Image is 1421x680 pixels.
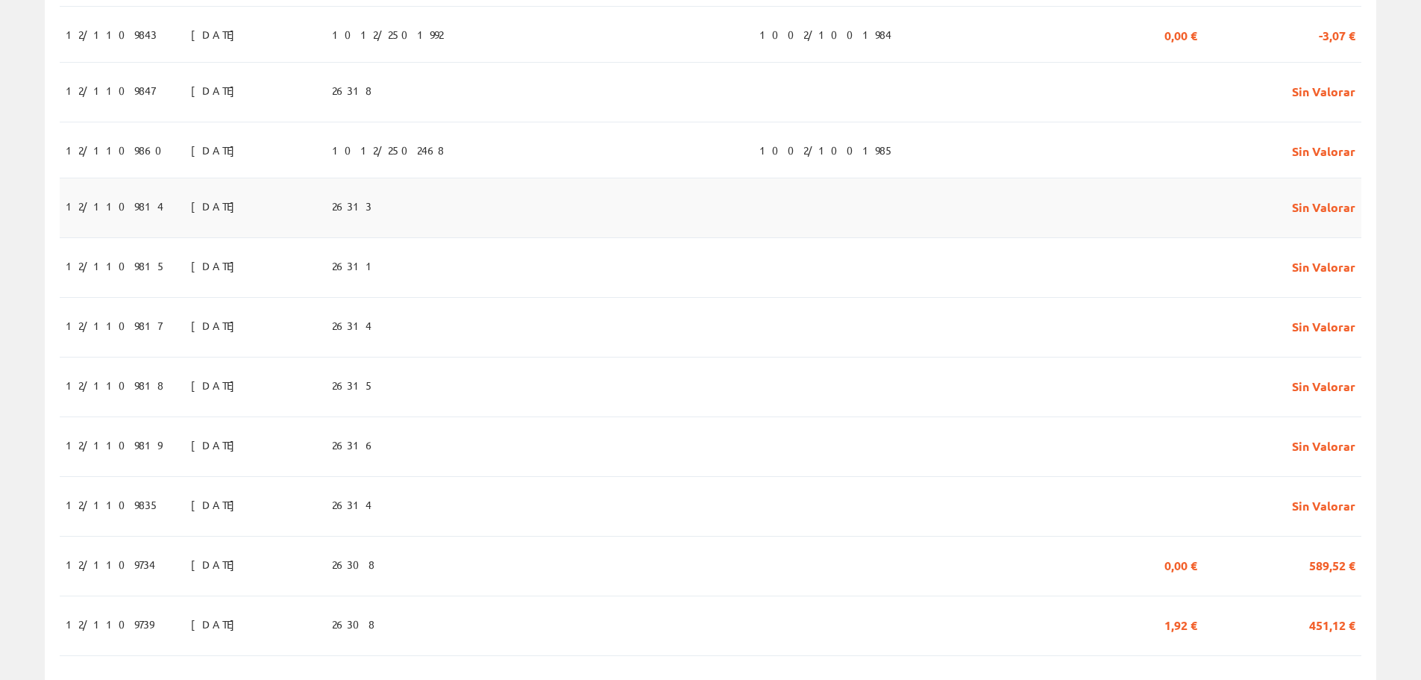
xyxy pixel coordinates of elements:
[191,313,242,338] span: [DATE]
[332,372,374,398] span: 26315
[191,253,242,278] span: [DATE]
[1164,552,1197,577] span: 0,00 €
[191,611,242,637] span: [DATE]
[66,137,171,163] span: 12/1109860
[66,78,155,103] span: 12/1109847
[66,552,155,577] span: 12/1109734
[191,432,242,458] span: [DATE]
[1292,253,1355,278] span: Sin Valorar
[1292,432,1355,458] span: Sin Valorar
[1292,372,1355,398] span: Sin Valorar
[1309,611,1355,637] span: 451,12 €
[1292,313,1355,338] span: Sin Valorar
[66,22,157,47] span: 12/1109843
[332,78,371,103] span: 26318
[1164,22,1197,47] span: 0,00 €
[1164,611,1197,637] span: 1,92 €
[759,22,891,47] span: 1002/1001984
[191,137,242,163] span: [DATE]
[332,22,443,47] span: 1012/2501992
[332,137,444,163] span: 1012/2502468
[332,432,376,458] span: 26316
[332,552,374,577] span: 26308
[1292,78,1355,103] span: Sin Valorar
[191,492,242,517] span: [DATE]
[66,432,162,458] span: 12/1109819
[332,193,371,219] span: 26313
[191,78,242,103] span: [DATE]
[66,313,162,338] span: 12/1109817
[1309,552,1355,577] span: 589,52 €
[191,22,242,47] span: [DATE]
[66,253,166,278] span: 12/1109815
[66,372,163,398] span: 12/1109818
[332,253,378,278] span: 26311
[191,372,242,398] span: [DATE]
[66,611,154,637] span: 12/1109739
[191,193,242,219] span: [DATE]
[332,492,371,517] span: 26314
[1292,137,1355,163] span: Sin Valorar
[1319,22,1355,47] span: -3,07 €
[759,137,894,163] span: 1002/1001985
[332,611,374,637] span: 26308
[66,492,160,517] span: 12/1109835
[191,552,242,577] span: [DATE]
[1292,492,1355,517] span: Sin Valorar
[332,313,371,338] span: 26314
[1292,193,1355,219] span: Sin Valorar
[66,193,163,219] span: 12/1109814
